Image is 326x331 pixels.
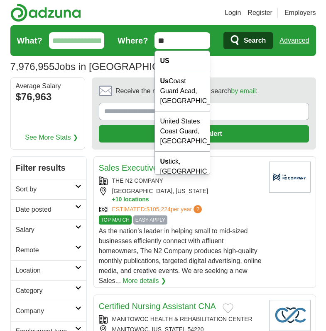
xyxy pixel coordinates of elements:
h2: Salary [16,225,75,235]
h2: Category [16,286,75,296]
div: Coast Guard Acad, [GEOGRAPHIC_DATA] [155,71,210,111]
div: [GEOGRAPHIC_DATA], [US_STATE] [99,187,262,203]
div: Average Salary [16,83,80,89]
strong: US [160,57,169,64]
div: THE N2 COMPANY [99,176,262,185]
button: Add to favorite jobs [223,303,233,313]
h2: Filter results [11,157,86,179]
a: Remote [11,240,86,260]
button: Create alert [99,125,309,143]
img: Adzuna logo [10,3,81,22]
h2: Location [16,266,75,275]
a: Sales Executive [99,163,158,172]
label: What? [17,34,42,47]
span: + [112,196,115,203]
a: See More Stats ❯ [25,133,78,143]
img: Company logo [269,300,311,331]
h2: Company [16,306,75,316]
a: Salary [11,220,86,240]
button: +10 locations [112,196,262,203]
span: As the nation’s leader in helping small to mid-sized businesses efficiently connect with affluent... [99,227,262,284]
span: 7,976,955 [10,59,55,74]
span: ? [194,205,202,213]
a: by email [231,87,256,94]
span: Search [244,32,266,49]
span: TOP MATCH [99,215,132,225]
span: EASY APPLY [133,215,167,225]
a: Advanced [279,32,309,49]
label: Where? [118,34,148,47]
a: More details ❯ [123,276,166,286]
a: Register [248,8,272,18]
a: Employers [284,8,316,18]
div: tick, [GEOGRAPHIC_DATA] [155,152,210,182]
a: Certified Nursing Assistant CNA [99,302,216,311]
a: Login [225,8,241,18]
h1: Jobs in [GEOGRAPHIC_DATA] [10,61,193,72]
div: United States Coast Guard, [GEOGRAPHIC_DATA] [155,111,210,152]
a: Sort by [11,179,86,199]
h2: Remote [16,245,75,255]
h2: Date posted [16,205,75,215]
a: Company [11,301,86,321]
button: Search [223,32,273,49]
a: Category [11,280,86,301]
strong: Us [160,77,168,85]
div: $76,963 [16,89,80,104]
a: ESTIMATED:$105,224per year? [112,205,204,214]
span: Receive the newest jobs for this search : [115,86,257,96]
img: Company logo [269,162,311,193]
strong: Us [160,158,168,165]
h2: Sort by [16,184,75,194]
a: Date posted [11,199,86,220]
span: $105,224 [146,206,170,213]
a: Location [11,260,86,280]
div: MANITOWOC HEALTH & REHABILITATION CENTER [99,315,262,324]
